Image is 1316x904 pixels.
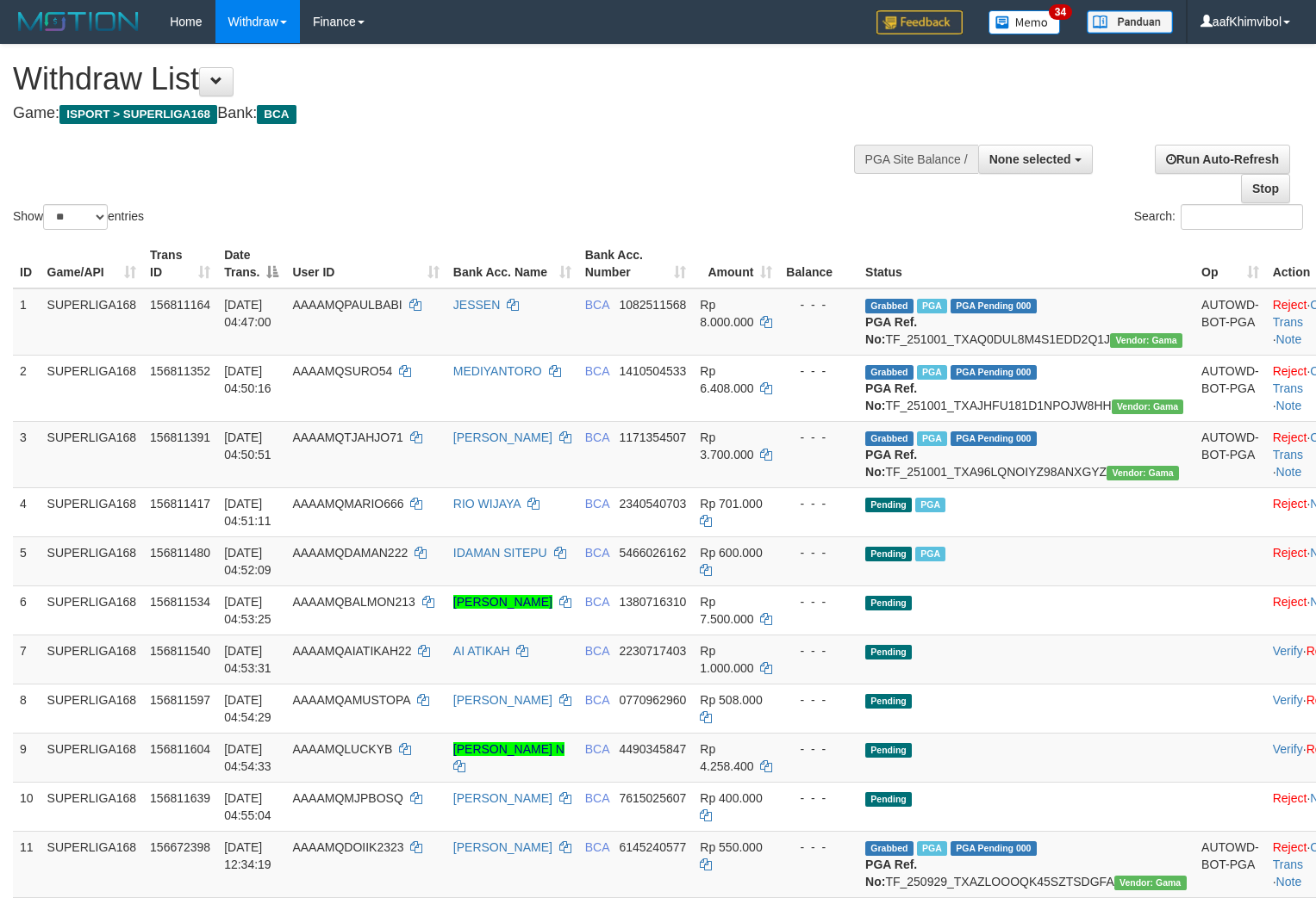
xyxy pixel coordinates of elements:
span: Rp 6.408.000 [700,364,753,395]
span: Vendor URL: https://trx31.1velocity.biz [1110,333,1182,348]
td: TF_251001_TXAJHFU181D1NPOJW8HH [858,355,1194,421]
span: Rp 550.000 [700,840,762,854]
a: Verify [1273,644,1303,658]
span: Grabbed [865,431,914,446]
td: 2 [13,355,41,421]
span: Copy 1082511568 to clipboard [619,298,686,312]
td: SUPERLIGA168 [41,288,144,356]
a: Stop [1241,174,1290,203]
a: [PERSON_NAME] [453,595,552,609]
span: 156811417 [150,497,210,511]
td: SUPERLIGA168 [41,421,144,487]
span: Copy 1410504533 to clipboard [619,364,686,378]
span: Marked by aafnonsreyleab [915,547,945,561]
a: Reject [1273,298,1307,312]
a: [PERSON_NAME] [453,693,552,707]
span: Copy 6145240577 to clipboard [619,840,686,854]
a: Reject [1273,791,1307,805]
span: AAAAMQPAULBABI [292,298,402,312]
span: PGA Pending [951,841,1037,856]
span: [DATE] 04:52:09 [224,546,271,577]
th: Bank Acc. Number: activate to sort column ascending [578,239,694,288]
td: 8 [13,684,41,733]
td: TF_250929_TXAZLOOOQK45SZTSDGFA [858,831,1194,897]
td: AUTOWD-BOT-PGA [1194,831,1266,897]
span: PGA Pending [951,299,1037,313]
td: 4 [13,487,41,536]
th: Bank Acc. Name: activate to sort column ascending [446,239,578,288]
span: [DATE] 04:53:31 [224,644,271,675]
td: SUPERLIGA168 [41,487,144,536]
div: - - - [786,296,851,313]
th: Amount: activate to sort column ascending [693,239,779,288]
img: Button%20Memo.svg [989,10,1061,34]
h4: Game: Bank: [13,105,860,122]
td: 1 [13,288,41,356]
span: AAAAMQDAMAN222 [292,546,408,560]
td: AUTOWD-BOT-PGA [1194,288,1266,356]
span: Vendor URL: https://trx31.1velocity.biz [1112,399,1184,414]
a: Note [1276,399,1302,412]
span: AAAAMQSURO54 [292,364,392,378]
div: - - - [786,642,851,659]
td: SUPERLIGA168 [41,733,144,782]
select: Showentries [43,204,108,230]
span: [DATE] 04:50:16 [224,364,271,395]
td: 10 [13,782,41,831]
td: TF_251001_TXAQ0DUL8M4S1EDD2Q1J [858,288,1194,356]
span: Rp 7.500.000 [700,595,753,626]
div: - - - [786,429,851,446]
a: Reject [1273,364,1307,378]
span: BCA [585,742,609,756]
a: [PERSON_NAME] [453,791,552,805]
span: Rp 400.000 [700,791,762,805]
td: SUPERLIGA168 [41,782,144,831]
a: Reject [1273,546,1307,560]
span: [DATE] 12:34:19 [224,840,271,871]
span: Rp 600.000 [700,546,762,560]
span: AAAAMQLUCKYB [292,742,392,756]
img: MOTION_logo.png [13,9,144,34]
span: BCA [257,105,296,124]
span: Grabbed [865,365,914,380]
span: None selected [989,152,1071,166]
span: 156811164 [150,298,210,312]
span: [DATE] 04:50:51 [224,430,271,461]
span: Grabbed [865,299,914,313]
b: PGA Ref. No: [865,448,917,479]
span: 156672398 [150,840,210,854]
a: Reject [1273,595,1307,609]
th: ID [13,239,41,288]
span: Pending [865,596,912,610]
th: Status [858,239,1194,288]
th: Op: activate to sort column ascending [1194,239,1266,288]
td: 9 [13,733,41,782]
a: AI ATIKAH [453,644,510,658]
div: - - - [786,495,851,512]
b: PGA Ref. No: [865,858,917,889]
td: 5 [13,536,41,585]
a: RIO WIJAYA [453,497,521,511]
a: Verify [1273,693,1303,707]
span: [DATE] 04:54:29 [224,693,271,724]
span: Copy 0770962960 to clipboard [619,693,686,707]
span: 156811604 [150,742,210,756]
td: SUPERLIGA168 [41,635,144,684]
span: BCA [585,546,609,560]
span: [DATE] 04:47:00 [224,298,271,329]
a: Run Auto-Refresh [1155,145,1290,174]
span: Pending [865,743,912,758]
td: 11 [13,831,41,897]
span: Copy 2340540703 to clipboard [619,497,686,511]
span: BCA [585,693,609,707]
span: Copy 7615025607 to clipboard [619,791,686,805]
span: Marked by aafnonsreyleab [915,498,945,512]
span: Grabbed [865,841,914,856]
td: AUTOWD-BOT-PGA [1194,355,1266,421]
span: Pending [865,547,912,561]
label: Show entries [13,204,144,230]
a: IDAMAN SITEPU [453,546,547,560]
a: Reject [1273,840,1307,854]
span: 156811480 [150,546,210,560]
a: JESSEN [453,298,500,312]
